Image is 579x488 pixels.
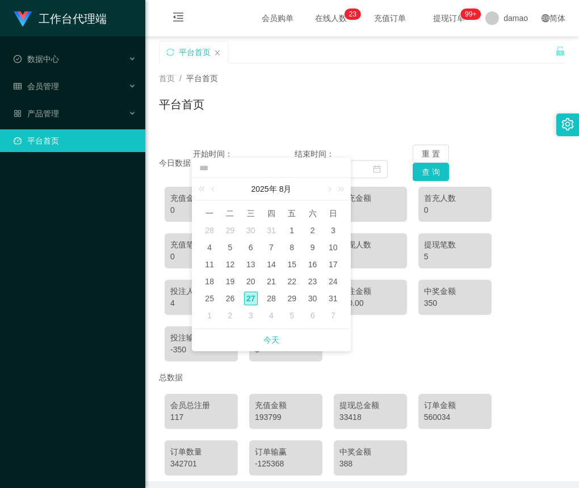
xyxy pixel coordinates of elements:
[223,258,237,271] div: 12
[326,224,340,237] div: 3
[241,307,261,324] td: 2025年9月3日
[14,82,59,91] span: 会员管理
[255,458,317,470] div: -125368
[159,1,198,37] i: 图标: menu-fold
[302,256,322,273] td: 2025年8月16日
[170,297,232,309] div: 4
[282,205,302,222] th: 周五
[413,145,449,163] button: 重 置
[196,178,211,200] a: 上一年 (Control键加左方向键)
[306,292,320,305] div: 30
[170,411,232,423] div: 117
[14,82,22,90] i: 图标: table
[326,258,340,271] div: 17
[220,290,240,307] td: 2025年8月26日
[203,241,216,254] div: 4
[302,307,322,324] td: 2025年9月6日
[255,411,317,423] div: 193799
[373,165,381,173] i: 图标: calendar
[306,309,320,322] div: 6
[306,258,320,271] div: 16
[460,9,481,20] sup: 982
[282,273,302,290] td: 2025年8月22日
[285,292,299,305] div: 29
[306,275,320,288] div: 23
[326,275,340,288] div: 24
[555,46,565,56] i: 图标: unlock
[159,74,175,83] span: 首页
[203,258,216,271] div: 11
[285,224,299,237] div: 1
[323,239,343,256] td: 2025年8月10日
[323,222,343,239] td: 2025年8月3日
[170,399,232,411] div: 会员总注册
[244,258,258,271] div: 13
[209,178,219,200] a: 上个月 (翻页上键)
[285,275,299,288] div: 22
[39,1,107,37] h1: 工作台代理端
[223,224,237,237] div: 29
[302,239,322,256] td: 2025年8月9日
[220,208,240,218] span: 二
[241,239,261,256] td: 2025年8月6日
[244,241,258,254] div: 6
[282,208,302,218] span: 五
[424,239,486,251] div: 提现笔数
[339,204,401,216] div: 0
[282,290,302,307] td: 2025年8月29日
[220,307,240,324] td: 2025年9月2日
[193,149,233,158] span: 开始时间：
[332,178,346,200] a: 下一年 (Control键加右方向键)
[323,273,343,290] td: 2025年8月24日
[159,96,204,113] h1: 平台首页
[285,241,299,254] div: 8
[282,256,302,273] td: 2025年8月15日
[326,241,340,254] div: 10
[295,149,334,158] span: 结束时间：
[265,275,278,288] div: 21
[424,399,486,411] div: 订单金额
[323,205,343,222] th: 周日
[261,307,282,324] td: 2025年9月4日
[203,224,216,237] div: 28
[561,118,574,131] i: 图标: setting
[339,285,401,297] div: 投注金额
[199,222,220,239] td: 2025年7月28日
[241,205,261,222] th: 周三
[265,241,278,254] div: 7
[170,285,232,297] div: 投注人数
[424,192,486,204] div: 首充人数
[353,9,356,20] p: 3
[179,74,182,83] span: /
[244,292,258,305] div: 27
[265,309,278,322] div: 4
[339,411,401,423] div: 33418
[323,256,343,273] td: 2025年8月17日
[424,251,486,263] div: 5
[306,241,320,254] div: 9
[265,292,278,305] div: 28
[14,109,59,118] span: 产品管理
[199,239,220,256] td: 2025年8月4日
[261,222,282,239] td: 2025年7月31日
[282,307,302,324] td: 2025年9月5日
[424,285,486,297] div: 中奖金额
[14,55,22,63] i: 图标: check-circle-o
[223,292,237,305] div: 26
[250,178,278,200] a: 2025年
[159,157,193,169] div: 今日数据
[170,332,232,344] div: 投注输赢
[368,14,412,22] span: 充值订单
[285,309,299,322] div: 5
[170,251,232,263] div: 0
[244,224,258,237] div: 30
[179,41,211,63] div: 平台首页
[424,297,486,309] div: 350
[220,256,240,273] td: 2025年8月12日
[241,290,261,307] td: 2025年8月27日
[302,208,322,218] span: 六
[170,204,232,216] div: 0
[263,329,279,351] a: 今天
[261,239,282,256] td: 2025年8月7日
[223,275,237,288] div: 19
